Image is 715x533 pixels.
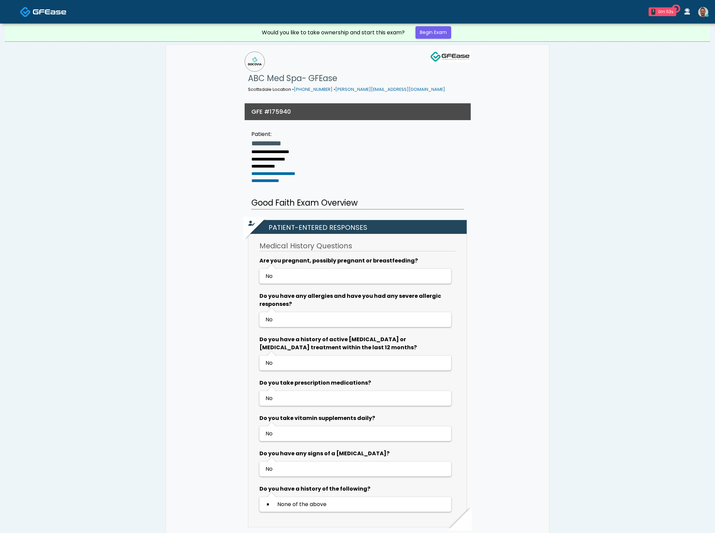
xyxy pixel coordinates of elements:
[259,257,418,264] b: Are you pregnant, possibly pregnant or breastfeeding?
[252,220,467,234] h2: Patient-entered Responses
[698,7,708,17] img: JoeGFE Gossman
[334,86,335,92] span: •
[266,272,273,280] span: No
[20,6,31,17] img: Docovia
[430,51,470,62] img: GFEase Logo
[262,29,405,37] div: Would you like to take ownership and start this exam?
[266,316,273,323] span: No
[259,450,390,457] b: Do you have any signs of a [MEDICAL_DATA]?
[645,5,680,19] a: 2 0m 53s
[651,9,655,15] div: 2
[259,292,441,308] b: Do you have any allergies and have you had any severe allergic responses?
[33,8,66,15] img: Docovia
[251,130,295,138] div: Patient:
[415,26,451,39] a: Begin Exam
[251,107,291,116] h3: GFE #175940
[266,359,273,367] span: No
[248,86,445,92] small: Scottsdale Location
[20,1,66,23] a: Docovia
[266,465,273,473] span: No
[259,379,371,387] b: Do you take prescription medications?
[245,51,265,72] img: ABC Med Spa- GFEase
[266,430,273,437] span: No
[266,394,273,402] span: No
[292,86,294,92] span: •
[294,86,333,92] a: [PHONE_NUMBER]
[259,485,370,493] b: Do you have a history of the following?
[259,241,456,251] h3: Medical History Questions
[277,500,327,508] span: None of the above
[251,197,464,210] h2: Good Faith Exam Overview
[658,9,674,15] div: 0m 53s
[335,86,445,92] a: [PERSON_NAME][EMAIL_ADDRESS][DOMAIN_NAME]
[259,414,375,422] b: Do you take vitamin supplements daily?
[248,72,445,85] h1: ABC Med Spa- GFEase
[259,335,417,351] b: Do you have a history of active [MEDICAL_DATA] or [MEDICAL_DATA] treatment within the last 12 mon...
